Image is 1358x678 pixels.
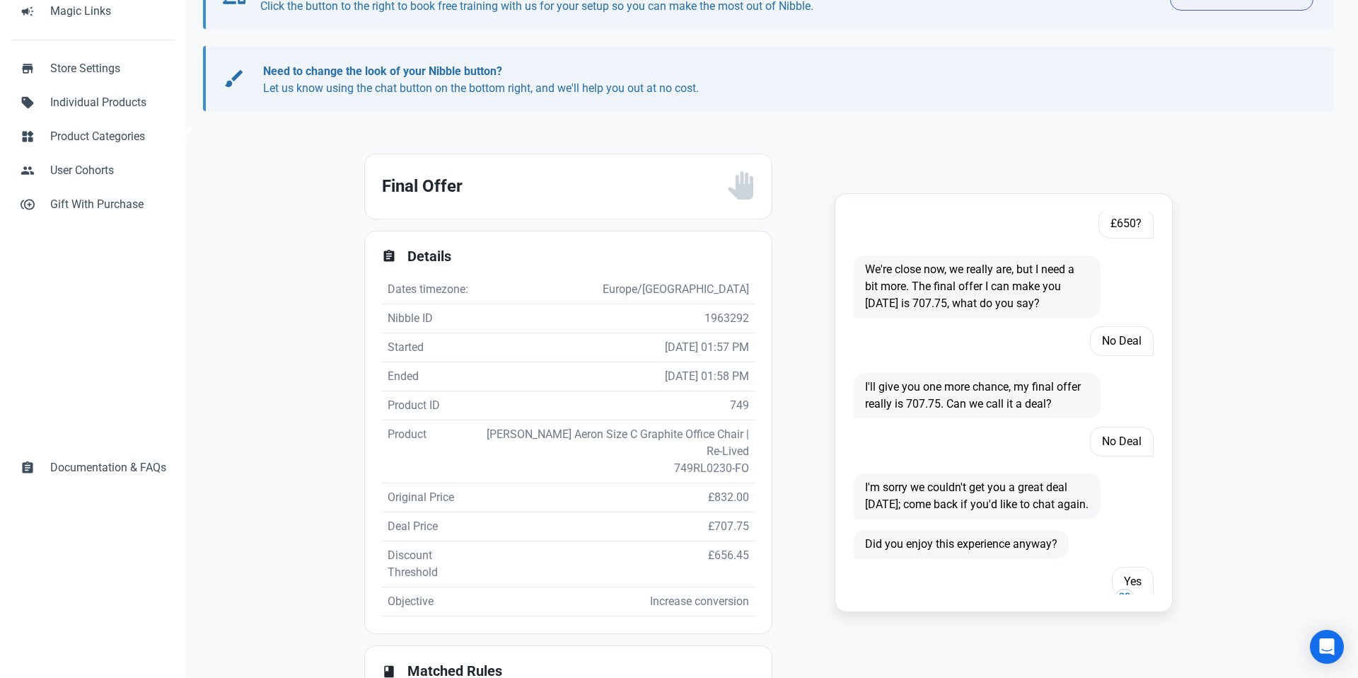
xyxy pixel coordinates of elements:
[382,483,478,512] td: Original Price
[21,459,35,473] span: assignment
[382,172,726,200] h2: Final Offer
[854,473,1101,519] span: I'm sorry we couldn't get you a great deal [DATE]; come back if you'd like to chat again.
[11,188,175,222] a: control_point_duplicateGift With Purchase
[21,60,35,74] span: store
[382,541,478,587] td: Discount Threshold
[11,52,175,86] a: storeStore Settings
[382,333,478,362] td: Started
[478,587,755,616] td: Increase conversion
[263,63,1300,97] p: Let us know using the chat button on the bottom right, and we'll help you out at no cost.
[478,483,755,512] td: £832.00
[21,3,35,17] span: campaign
[21,196,35,210] span: control_point_duplicate
[50,128,166,145] span: Product Categories
[478,391,755,420] td: 749
[854,530,1069,558] span: Did you enjoy this experience anyway?
[11,86,175,120] a: sellIndividual Products
[1310,630,1344,664] div: Open Intercom Messenger
[382,275,478,304] td: Dates timezone:
[1090,326,1154,356] span: No Deal
[21,94,35,108] span: sell
[854,373,1101,418] span: I'll give you one more chance, my final offer really is 707.75. Can we call it a deal?
[674,461,749,475] span: 749RL0230-FO
[50,162,166,179] span: User Cohorts
[382,512,478,541] td: Deal Price
[487,427,749,458] span: [PERSON_NAME] Aeron Size C Graphite Office Chair | Re-Lived
[11,120,175,154] a: widgetsProduct Categories
[407,248,755,265] h2: Details
[382,420,478,483] td: Product
[50,196,166,213] span: Gift With Purchase
[1090,427,1154,456] span: No Deal
[223,67,245,90] span: brush
[1112,567,1154,597] span: Yes
[11,154,175,188] a: peopleUser Cohorts
[382,587,478,616] td: Objective
[1098,209,1154,239] span: £650?
[382,362,478,391] td: Ended
[726,171,755,200] img: status_user_offer_unavailable.svg
[50,94,166,111] span: Individual Products
[382,249,396,263] span: assignment
[478,362,755,391] td: [DATE] 01:58 PM
[854,255,1101,318] span: We're close now, we really are, but I need a bit more. The final offer I can make you [DATE] is 7...
[263,64,502,78] b: Need to change the look of your Nibble button?
[382,304,478,333] td: Nibble ID
[11,451,175,485] a: assignmentDocumentation & FAQs
[708,548,749,562] span: £656.45
[478,304,755,333] td: 1963292
[21,128,35,142] span: widgets
[50,3,166,20] span: Magic Links
[50,60,166,77] span: Store Settings
[50,459,166,476] span: Documentation & FAQs
[478,333,755,362] td: [DATE] 01:57 PM
[21,162,35,176] span: people
[478,275,755,304] td: Europe/[GEOGRAPHIC_DATA]
[382,391,478,420] td: Product ID
[708,519,749,533] span: £707.75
